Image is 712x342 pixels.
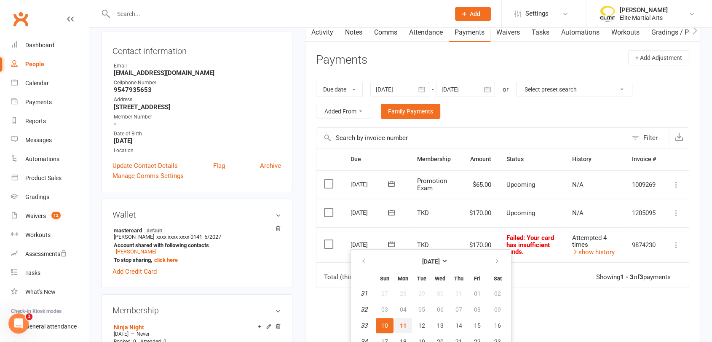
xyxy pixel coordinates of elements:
[596,274,671,281] div: Showing of payments
[624,148,664,170] th: Invoice #
[572,181,584,189] span: N/A
[25,175,62,181] div: Product Sales
[398,275,408,282] small: Monday
[339,23,368,42] a: Notes
[620,14,668,22] div: Elite Martial Arts
[25,323,77,330] div: General attendance
[114,113,281,121] div: Member Number
[627,128,669,148] button: Filter
[112,161,178,171] a: Update Contact Details
[431,318,449,333] button: 13
[380,275,389,282] small: Sunday
[565,148,624,170] th: History
[351,238,389,251] div: [DATE]
[455,7,491,21] button: Add
[455,322,462,329] span: 14
[114,257,277,263] strong: To stop sharing,
[624,227,664,263] td: 9874230
[114,79,281,87] div: Cellphone Number
[450,318,468,333] button: 14
[525,4,549,23] span: Settings
[417,275,426,282] small: Tuesday
[11,245,89,264] a: Assessments
[111,8,444,20] input: Search...
[112,171,184,181] a: Manage Comms Settings
[526,23,555,42] a: Tasks
[410,148,462,170] th: Membership
[112,226,281,264] li: [PERSON_NAME]
[11,150,89,169] a: Automations
[11,207,89,226] a: Waivers 12
[503,84,509,94] div: or
[417,177,447,192] span: Promotion Exam
[487,318,509,333] button: 16
[351,206,389,219] div: [DATE]
[114,120,281,128] strong: -
[11,112,89,131] a: Reports
[454,275,463,282] small: Thursday
[462,170,499,199] td: $65.00
[114,331,128,337] span: [DATE]
[25,232,51,238] div: Workouts
[437,322,444,329] span: 13
[11,283,89,302] a: What's New
[368,23,403,42] a: Comms
[474,322,481,329] span: 15
[51,212,61,219] span: 12
[204,234,221,240] span: 5/2027
[316,54,367,67] h3: Payments
[25,137,52,143] div: Messages
[10,8,31,30] a: Clubworx
[11,93,89,112] a: Payments
[137,331,150,337] span: Never
[114,137,281,145] strong: [DATE]
[506,181,535,189] span: Upcoming
[351,178,389,191] div: [DATE]
[381,104,440,119] a: Family Payments
[114,62,281,70] div: Email
[156,234,202,240] span: xxxx xxxx xxxx 0141
[112,43,281,56] h3: Contact information
[25,42,54,48] div: Dashboard
[324,274,440,281] div: Total (this page only): of
[643,133,658,143] div: Filter
[506,209,535,217] span: Upcoming
[112,331,281,337] div: —
[25,269,40,276] div: Tasks
[25,80,49,86] div: Calendar
[599,5,616,22] img: thumb_image1508806937.png
[114,147,281,155] div: Location
[8,313,29,334] iframe: Intercom live chat
[413,318,431,333] button: 12
[417,241,429,249] span: TKD
[605,23,645,42] a: Workouts
[376,318,393,333] button: 10
[418,322,425,329] span: 12
[114,130,281,138] div: Date of Birth
[144,227,165,234] span: default
[494,275,502,282] small: Saturday
[417,209,429,217] span: TKD
[381,322,388,329] span: 10
[403,23,449,42] a: Attendance
[620,6,668,14] div: [PERSON_NAME]
[25,194,49,200] div: Gradings
[114,227,277,234] strong: mastercard
[11,317,89,336] a: General attendance kiosk mode
[462,199,499,227] td: $170.00
[468,318,486,333] button: 15
[422,258,440,265] strong: [DATE]
[490,23,526,42] a: Waivers
[316,128,627,148] input: Search by invoice number
[572,248,615,256] a: show history
[305,23,339,42] a: Activity
[11,169,89,188] a: Product Sales
[114,69,281,77] strong: [EMAIL_ADDRESS][DOMAIN_NAME]
[572,234,607,249] span: Attempted 4 times
[470,11,480,17] span: Add
[25,118,46,124] div: Reports
[25,156,59,162] div: Automations
[620,273,634,281] strong: 1 - 3
[112,210,281,219] h3: Wallet
[462,227,499,263] td: $170.00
